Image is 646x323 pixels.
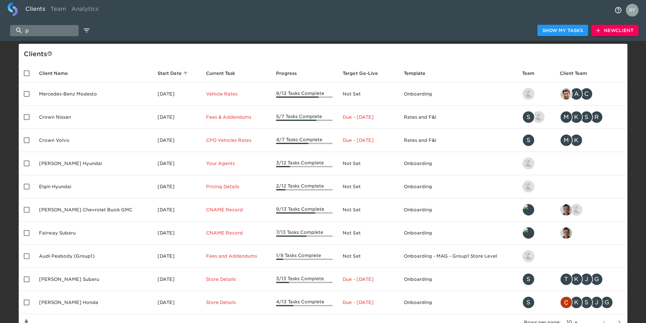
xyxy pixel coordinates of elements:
[206,160,266,167] p: Your Agents
[152,106,201,129] td: [DATE]
[626,4,638,16] img: Profile
[523,158,534,169] img: kevin.lo@roadster.com
[81,25,92,36] button: edit
[271,198,338,221] td: 9/13 Tasks Complete
[152,152,201,175] td: [DATE]
[560,273,622,286] div: tj.joyce@schomp.com, kevin.mand@schomp.com, james.kurtenbach@schomp.com, george.lawton@schomp.com
[600,296,613,309] div: G
[560,88,622,100] div: sandeep@simplemnt.com, angelique.nurse@roadster.com, clayton.mandel@roadster.com
[206,91,266,97] p: Vehicle Rates
[399,82,517,106] td: Onboarding
[206,69,235,77] span: This is the next Task in this Hub that should be completed
[271,221,338,245] td: 7/13 Tasks Complete
[338,198,398,221] td: Not Set
[338,245,398,268] td: Not Set
[571,204,582,215] img: nikko.foster@roadster.com
[338,82,398,106] td: Not Set
[206,69,243,77] span: Current Task
[34,291,152,314] td: [PERSON_NAME] Honda
[522,157,550,170] div: kevin.lo@roadster.com
[570,296,583,309] div: K
[560,296,622,309] div: christopher.mccarthy@roadster.com, kevin.mand@schomp.com, scott.graves@schomp.com, james.kurtenba...
[338,221,398,245] td: Not Set
[522,69,543,77] span: Team
[610,3,626,18] button: notifications
[271,152,338,175] td: 3/12 Tasks Complete
[560,69,595,77] span: Client Team
[34,221,152,245] td: Fairway Subaru
[522,273,535,286] div: S
[343,114,393,120] p: Due - [DATE]
[399,198,517,221] td: Onboarding
[271,82,338,106] td: 9/12 Tasks Complete
[523,88,534,100] img: kevin.lo@roadster.com
[590,273,603,286] div: G
[522,88,550,100] div: kevin.lo@roadster.com
[523,204,534,215] img: leland@roadster.com
[522,250,550,262] div: nikko.foster@roadster.com
[560,227,622,239] div: sai@simplemnt.com
[522,273,550,286] div: savannah@roadster.com
[560,203,622,216] div: sai@simplemnt.com, nikko.foster@roadster.com
[399,106,517,129] td: Rates and F&I
[522,111,550,123] div: savannah@roadster.com, austin@roadster.com
[34,106,152,129] td: Crown Nissan
[570,111,583,123] div: K
[206,253,266,259] p: Fees and Addendums
[69,2,101,18] a: Analytics
[34,268,152,291] td: [PERSON_NAME] Subaru
[522,296,535,309] div: S
[560,134,572,147] div: M
[34,175,152,198] td: Elgin Hyundai
[560,227,572,239] img: sai@simplemnt.com
[271,129,338,152] td: 4/7 Tasks Complete
[343,276,393,282] p: Due - [DATE]
[206,114,266,120] p: Fees & Addendums
[48,2,69,18] a: Team
[399,221,517,245] td: Onboarding
[10,25,79,36] input: search
[34,129,152,152] td: Crown Volvo
[34,245,152,268] td: Audi Peabody (Group1)
[523,227,534,239] img: leland@roadster.com
[522,180,550,193] div: kevin.lo@roadster.com
[522,111,535,123] div: S
[23,2,48,18] a: Clients
[404,69,434,77] span: Template
[537,25,588,36] button: Show My Tasks
[271,245,338,268] td: 1/8 Tasks Complete
[271,268,338,291] td: 3/13 Tasks Complete
[8,2,18,16] img: logo
[158,69,190,77] span: Start Date
[34,152,152,175] td: [PERSON_NAME] Hyundai
[590,111,603,123] div: R
[152,198,201,221] td: [DATE]
[343,299,393,306] p: Due - [DATE]
[276,69,305,77] span: Progress
[560,204,572,215] img: sai@simplemnt.com
[533,111,544,123] img: austin@roadster.com
[570,88,583,100] div: A
[580,111,593,123] div: S
[560,297,572,308] img: christopher.mccarthy@roadster.com
[522,203,550,216] div: leland@roadster.com
[206,276,266,282] p: Store Details
[152,129,201,152] td: [DATE]
[34,82,152,106] td: Mercedes-Benz Modesto
[591,25,638,36] button: NewClient
[152,268,201,291] td: [DATE]
[39,69,76,77] span: Client Name
[522,296,550,309] div: savannah@roadster.com
[271,175,338,198] td: 2/12 Tasks Complete
[152,291,201,314] td: [DATE]
[399,268,517,291] td: Onboarding
[580,88,593,100] div: C
[523,181,534,192] img: kevin.lo@roadster.com
[580,273,593,286] div: J
[206,183,266,190] p: Pricing Details
[399,245,517,268] td: Onboarding - MAG - Group1 Store Level
[560,111,572,123] div: M
[152,245,201,268] td: [DATE]
[560,111,622,123] div: mcooley@crowncars.com, kwilson@crowncars.com, sparent@crowncars.com, rrobins@crowncars.com
[560,134,622,147] div: mcooley@crowncars.com, kwilson@crowncars.com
